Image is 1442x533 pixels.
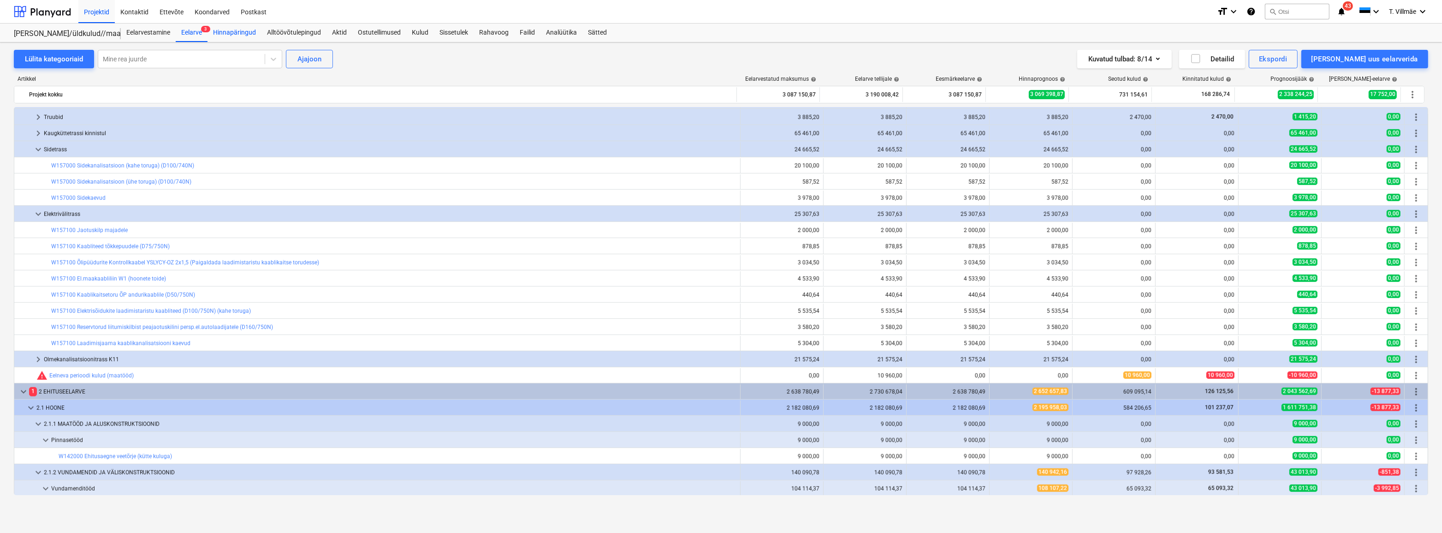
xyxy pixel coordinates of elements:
div: Projekt kokku [29,87,733,102]
div: Analüütika [540,24,582,42]
span: T. Villmäe [1389,8,1416,15]
div: 878,85 [993,243,1068,250]
span: help [1307,77,1314,82]
div: 9 000,00 [827,421,902,427]
div: 5 304,00 [744,340,819,347]
a: Sissetulek [434,24,474,42]
span: 1 [29,387,37,396]
div: 0,00 [1159,162,1234,169]
div: 3 580,20 [910,324,985,330]
a: Sätted [582,24,612,42]
div: 4 533,90 [744,275,819,282]
div: 0,00 [1159,211,1234,217]
div: 2 638 780,49 [744,389,819,395]
span: Rohkem tegevusi [1411,451,1422,462]
div: 10 960,00 [827,372,902,379]
a: W157000 Sidekaevud [51,195,106,201]
div: 9 000,00 [993,421,1068,427]
div: 0,00 [1076,146,1151,153]
a: W157000 Sidekanalisatsioon (ühe toruga) (D100/740N) [51,179,191,185]
div: [PERSON_NAME] uus eelarverida [1311,53,1418,65]
div: 3 978,00 [827,195,902,201]
span: 2 652 657,83 [1033,388,1068,395]
div: 5 535,54 [827,308,902,314]
div: 0,00 [1076,227,1151,234]
div: 2 EHITUSEELARVE [29,384,736,399]
div: 440,64 [993,292,1068,298]
div: 0,00 [1159,356,1234,363]
span: 5 535,54 [1293,307,1317,314]
div: Eesmärkeelarve [936,76,982,82]
a: W157100 El.maakaabliliin W1 (hoonete toide) [51,275,166,282]
div: 65 461,00 [993,130,1068,137]
div: 4 533,90 [827,275,902,282]
span: 0,00 [1387,129,1400,137]
span: Rohkem tegevusi [1411,305,1422,317]
div: Kaugküttetrassi kinnistul [44,126,736,141]
div: 24 665,52 [910,146,985,153]
div: 0,00 [1159,130,1234,137]
div: 2 470,00 [1076,114,1151,120]
a: Aktid [326,24,352,42]
span: 0,00 [1387,275,1400,282]
div: Elektrivälitrass [44,207,736,222]
span: 0,00 [1387,420,1400,427]
div: 2 182 080,69 [910,405,985,411]
div: 25 307,63 [993,211,1068,217]
span: help [1058,77,1065,82]
span: 0,00 [1387,307,1400,314]
span: 126 125,56 [1204,388,1234,395]
span: keyboard_arrow_down [33,209,44,220]
div: Seotud kulud [1108,76,1148,82]
div: Kinnitatud kulud [1182,76,1231,82]
a: Ostutellimused [352,24,406,42]
span: 0,00 [1387,113,1400,120]
span: 0,00 [1387,194,1400,201]
div: 5 535,54 [993,308,1068,314]
div: 20 100,00 [744,162,819,169]
span: keyboard_arrow_down [33,419,44,430]
div: 3 034,50 [827,259,902,266]
span: 168 286,74 [1200,90,1231,98]
div: 609 095,14 [1076,389,1151,395]
div: Rahavoog [474,24,514,42]
span: 10 960,00 [1123,371,1151,379]
div: 21 575,24 [744,356,819,363]
div: 587,52 [827,179,902,185]
div: 5 535,54 [744,308,819,314]
div: 0,00 [1076,324,1151,330]
div: 0,00 [1076,308,1151,314]
div: 2 000,00 [993,227,1068,234]
span: Rohkem tegevusi [1407,89,1418,100]
span: 0,00 [1387,371,1400,379]
div: 0,00 [1159,179,1234,185]
span: 2 043 562,69 [1282,388,1317,395]
span: Rohkem tegevusi [1411,112,1422,123]
span: Rohkem tegevusi [1411,435,1422,446]
a: W157000 Sidekanalisatsioon (kahe toruga) (D100/740N) [51,162,194,169]
div: 3 978,00 [910,195,985,201]
div: 3 034,50 [744,259,819,266]
div: [PERSON_NAME]/üldkulud//maatööd (2101817//2101766) [14,29,110,39]
div: 2 000,00 [827,227,902,234]
i: keyboard_arrow_down [1371,6,1382,17]
span: 25 307,63 [1289,210,1317,217]
span: Rohkem tegevusi [1411,257,1422,268]
div: 0,00 [993,372,1068,379]
span: keyboard_arrow_down [33,467,44,478]
div: 3 885,20 [910,114,985,120]
div: 25 307,63 [744,211,819,217]
span: -13 877,33 [1371,404,1400,411]
div: [PERSON_NAME]-eelarve [1329,76,1397,82]
div: Eelarve tellijale [855,76,899,82]
span: help [1141,77,1148,82]
div: Hinnaprognoos [1019,76,1065,82]
div: 25 307,63 [910,211,985,217]
div: 587,52 [993,179,1068,185]
div: 2 000,00 [910,227,985,234]
div: 0,00 [910,372,985,379]
span: help [809,77,816,82]
span: Rohkem tegevusi [1411,176,1422,187]
div: Pinnasetööd [51,433,736,448]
